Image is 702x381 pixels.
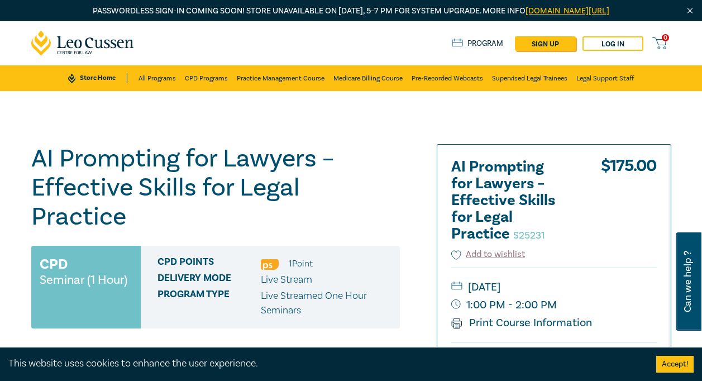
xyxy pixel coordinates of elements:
[261,273,312,286] span: Live Stream
[31,144,400,231] h1: AI Prompting for Lawyers – Effective Skills for Legal Practice
[40,254,68,274] h3: CPD
[601,159,657,248] div: $ 175.00
[157,273,261,287] span: Delivery Mode
[656,356,694,373] button: Accept cookies
[682,239,693,324] span: Can we help ?
[31,5,671,17] p: Passwordless sign-in coming soon! Store unavailable on [DATE], 5–7 PM for system upgrade. More info
[68,73,127,83] a: Store Home
[237,65,324,91] a: Practice Management Course
[261,259,279,270] img: Professional Skills
[139,65,176,91] a: All Programs
[685,6,695,16] img: Close
[515,36,576,51] a: sign up
[451,316,593,330] a: Print Course Information
[451,296,657,314] small: 1:00 PM - 2:00 PM
[492,65,567,91] a: Supervised Legal Trainees
[582,36,643,51] a: Log in
[185,65,228,91] a: CPD Programs
[40,274,127,285] small: Seminar (1 Hour)
[261,289,391,318] p: Live Streamed One Hour Seminars
[451,248,526,261] button: Add to wishlist
[662,34,669,41] span: 0
[451,278,657,296] small: [DATE]
[513,229,545,242] small: S25231
[157,289,261,318] span: Program type
[576,65,634,91] a: Legal Support Staff
[31,340,400,374] button: Presenters
[451,159,574,242] h2: AI Prompting for Lawyers – Effective Skills for Legal Practice
[412,65,483,91] a: Pre-Recorded Webcasts
[8,356,639,371] div: This website uses cookies to enhance the user experience.
[452,39,504,49] a: Program
[289,256,313,271] li: 1 Point
[526,6,609,16] a: [DOMAIN_NAME][URL]
[333,65,403,91] a: Medicare Billing Course
[157,256,261,271] span: CPD Points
